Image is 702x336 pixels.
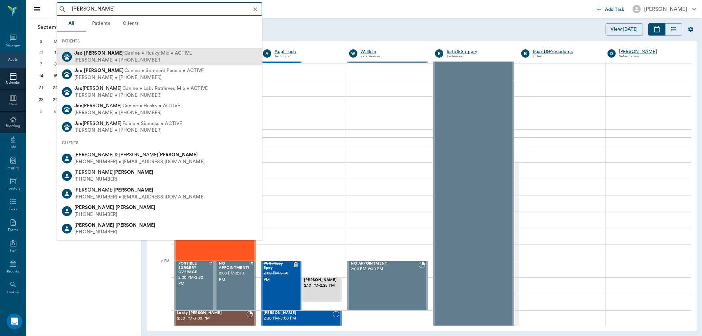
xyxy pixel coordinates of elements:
[74,188,153,193] span: [PERSON_NAME]
[7,269,19,274] div: Reports
[116,16,145,32] button: Clients
[178,262,209,274] span: POSSIBLE SURGERY OVERAGE
[6,43,21,48] div: Messages
[36,23,65,32] span: September
[30,3,43,16] button: Close drawer
[619,48,684,55] a: [PERSON_NAME]
[264,270,293,283] span: 2:00 PM - 2:30 PM
[51,107,60,116] div: Monday, October 6, 2025
[274,54,339,59] div: Technician
[37,60,46,69] div: Sunday, September 7, 2025
[86,16,116,32] button: Patients
[8,228,18,233] div: Forms
[304,282,337,289] span: 2:10 PM - 2:25 PM
[627,3,702,15] button: [PERSON_NAME]
[177,311,247,315] span: Lucky [PERSON_NAME]
[122,85,208,92] span: Canine • Lab. Retriever, Mix • ACTIVE
[116,205,155,210] b: [PERSON_NAME]
[116,222,155,227] b: [PERSON_NAME]
[51,60,60,69] div: Monday, September 8, 2025
[74,127,182,134] div: [PERSON_NAME] • [PHONE_NUMBER]
[57,136,262,150] div: CLIENTS
[361,54,426,59] div: Veterinarian
[74,176,153,183] div: [PHONE_NUMBER]
[264,311,333,315] span: [PERSON_NAME]
[263,49,271,58] div: A
[74,194,205,200] div: [PHONE_NUMBER] • [EMAIL_ADDRESS][DOMAIN_NAME]
[274,48,339,55] a: Appt Tech
[74,121,121,126] span: [PERSON_NAME]
[74,92,208,99] div: [PERSON_NAME] • [PHONE_NUMBER]
[51,95,60,104] div: Monday, September 29, 2025
[10,248,16,253] div: Staff
[301,277,342,302] div: NOT_CONFIRMED, 2:10 PM - 2:25 PM
[51,83,60,92] div: Monday, September 22, 2025
[57,16,86,32] button: All
[435,49,443,58] div: B
[74,110,180,116] div: [PERSON_NAME] • [PHONE_NUMBER]
[264,315,333,322] span: 2:30 PM - 3:00 PM
[174,261,215,310] div: BOOKED, 2:00 PM - 2:30 PM
[619,54,684,59] div: Veterinarian
[7,290,19,295] div: Lookup
[74,57,192,64] div: [PERSON_NAME] • [PHONE_NUMBER]
[264,262,293,270] span: PUG/Ruby Spay
[251,5,260,14] button: Clear
[37,48,46,57] div: Sunday, August 31, 2025
[7,314,22,329] div: Open Intercom Messenger
[7,166,19,170] div: Imaging
[74,152,198,157] span: [PERSON_NAME] & [PERSON_NAME]
[8,57,17,62] div: Appts
[178,274,209,288] span: 2:00 PM - 2:30 PM
[34,37,48,46] div: S
[48,37,63,46] div: M
[57,34,262,48] div: PATIENTS
[644,5,687,13] div: [PERSON_NAME]
[122,120,182,127] span: Feline • Siamese • ACTIVE
[177,315,247,322] span: 2:30 PM - 3:00 PM
[349,49,357,58] div: W
[51,48,60,57] div: Monday, September 1, 2025
[74,68,82,73] b: Jax
[84,51,124,56] b: [PERSON_NAME]
[74,222,114,227] b: [PERSON_NAME]
[6,186,20,191] div: Inventory
[37,95,46,104] div: Sunday, September 28, 2025
[158,152,198,157] b: [PERSON_NAME]
[219,262,249,270] span: NO APPOINTMENT!
[533,48,598,55] a: Board &Procedures
[152,258,169,274] div: 2 PM
[37,107,46,116] div: Sunday, October 5, 2025
[34,21,90,34] button: September2025
[351,262,419,266] span: NO APPOINTMENT!
[74,86,121,91] span: [PERSON_NAME]
[122,103,180,110] span: Canine • Husky • ACTIVE
[219,270,249,283] span: 2:00 PM - 2:30 PM
[74,229,155,236] div: [PHONE_NUMBER]
[347,261,428,310] div: BOOKED, 2:00 PM - 2:30 PM
[69,5,260,14] input: Search
[361,48,426,55] a: Walk In
[37,83,46,92] div: Sunday, September 21, 2025
[74,211,155,218] div: [PHONE_NUMBER]
[594,3,627,15] button: Add Task
[447,54,511,59] div: Technician
[124,67,204,74] span: Canine • Standard Poodle • ACTIVE
[606,23,643,36] button: View [DATE]
[37,71,46,81] div: Sunday, September 14, 2025
[608,49,616,58] div: D
[114,170,153,175] b: [PERSON_NAME]
[84,68,124,73] b: [PERSON_NAME]
[215,261,255,310] div: BOOKED, 2:00 PM - 2:30 PM
[10,145,16,150] div: Labs
[74,121,82,126] b: Jax
[74,205,114,210] b: [PERSON_NAME]
[74,51,82,56] b: Jax
[447,48,511,55] div: Bath & Surgery
[74,103,82,108] b: Jax
[124,50,192,57] span: Canine • Husky Mix • ACTIVE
